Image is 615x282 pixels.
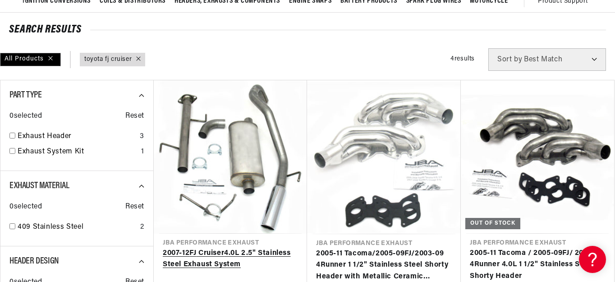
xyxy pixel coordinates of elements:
a: 2007-12FJ Cruiser4.0L 2.5" Stainless Steel Exhaust System [163,248,298,271]
div: 1 [141,146,144,158]
span: Reset [125,111,144,122]
div: SEARCH RESULTS [9,25,606,34]
select: Sort by [488,48,606,71]
span: 0 selected [9,111,42,122]
a: toyota fj cruiser [84,55,132,65]
a: Exhaust System Kit [18,146,138,158]
a: Exhaust Header [18,131,136,143]
span: Header Design [9,257,59,266]
span: 0 selected [9,201,42,213]
span: Sort by [497,56,522,63]
span: 4 results [450,55,475,62]
span: Exhaust Material [9,181,69,190]
div: 3 [140,131,144,143]
span: Reset [125,201,144,213]
a: 409 Stainless Steel [18,222,137,233]
div: 2 [140,222,144,233]
span: Part Type [9,91,41,100]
